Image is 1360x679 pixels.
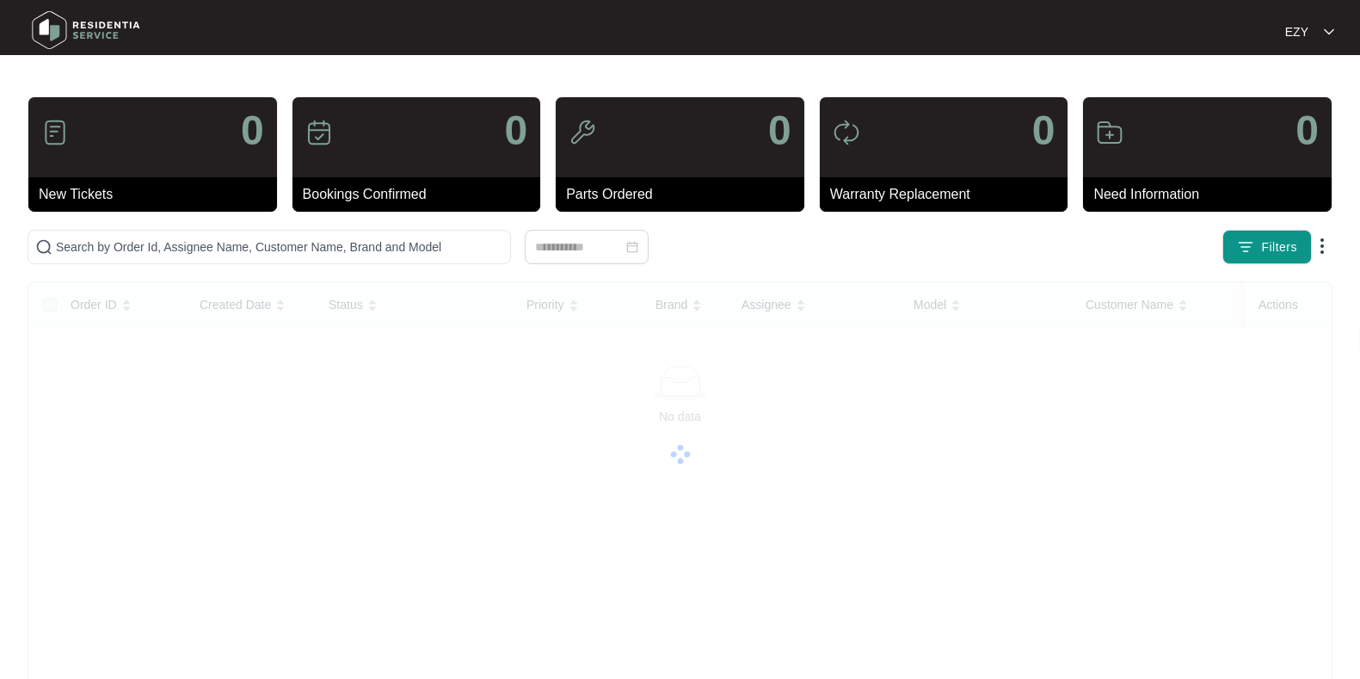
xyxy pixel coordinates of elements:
img: icon [305,119,333,146]
input: Search by Order Id, Assignee Name, Customer Name, Brand and Model [56,238,503,256]
p: 0 [241,110,264,151]
p: 0 [1032,110,1055,151]
p: Bookings Confirmed [303,184,541,205]
p: Need Information [1093,184,1332,205]
img: icon [1096,119,1123,146]
img: dropdown arrow [1324,28,1334,36]
img: filter icon [1237,238,1254,256]
img: icon [41,119,69,146]
img: dropdown arrow [1312,236,1332,256]
img: search-icon [35,238,52,256]
p: EZY [1285,23,1308,40]
button: filter iconFilters [1222,230,1312,264]
p: 0 [768,110,791,151]
span: Filters [1261,238,1297,256]
p: Parts Ordered [566,184,804,205]
p: Warranty Replacement [830,184,1068,205]
img: icon [833,119,860,146]
p: 0 [1295,110,1319,151]
img: icon [569,119,596,146]
p: 0 [504,110,527,151]
img: residentia service logo [26,4,146,56]
p: New Tickets [39,184,277,205]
